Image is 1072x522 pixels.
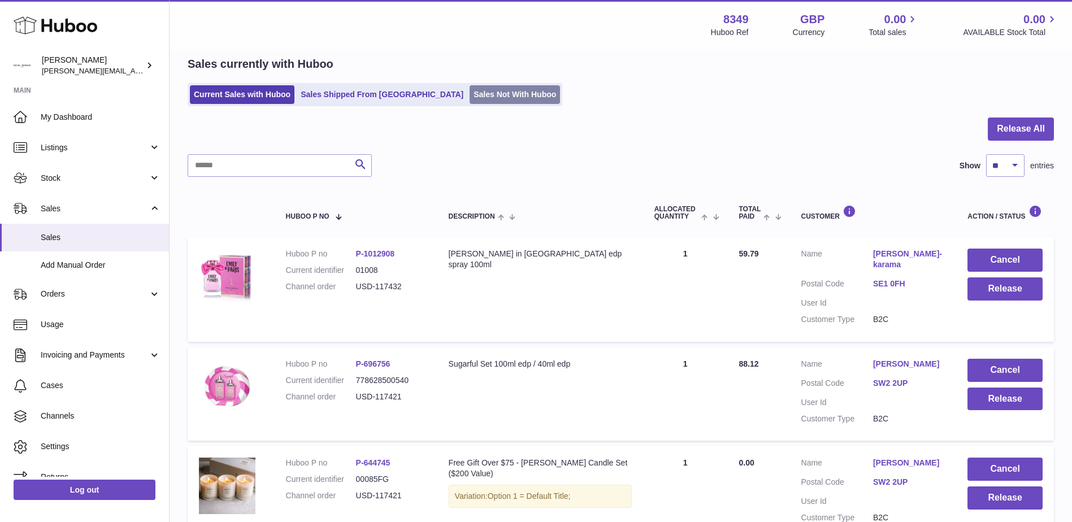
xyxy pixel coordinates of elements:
button: Release [967,486,1043,510]
div: [PERSON_NAME] [42,55,144,76]
a: [PERSON_NAME] [873,458,945,468]
a: [PERSON_NAME] [873,359,945,369]
dt: Huboo P no [286,249,356,259]
div: Huboo Ref [711,27,749,38]
strong: 8349 [723,12,749,27]
dt: Current identifier [286,474,356,485]
dt: User Id [801,298,873,308]
span: entries [1030,160,1054,171]
dd: 00085FG [356,474,426,485]
span: Option 1 = Default Title; [488,491,571,501]
dd: B2C [873,414,945,424]
span: [PERSON_NAME][EMAIL_ADDRESS][DOMAIN_NAME] [42,66,227,75]
span: Sales [41,203,149,214]
dt: Name [801,249,873,273]
button: Release All [988,118,1054,141]
button: Release [967,388,1043,411]
dt: Channel order [286,490,356,501]
div: Variation: [449,485,632,508]
dt: Huboo P no [286,458,356,468]
dt: Current identifier [286,375,356,386]
span: My Dashboard [41,112,160,123]
img: 1727447476.jpg [199,249,255,305]
span: ALLOCATED Quantity [654,206,698,220]
label: Show [960,160,980,171]
dd: 01008 [356,265,426,276]
span: Listings [41,142,149,153]
span: 88.12 [739,359,759,368]
dt: Channel order [286,391,356,402]
span: Stock [41,173,149,184]
h2: Sales currently with Huboo [188,56,333,72]
a: 0.00 Total sales [869,12,919,38]
dt: Postal Code [801,477,873,490]
a: P-696756 [356,359,390,368]
a: [PERSON_NAME]- karama [873,249,945,270]
dd: 778628500540 [356,375,426,386]
div: Currency [793,27,825,38]
a: P-644745 [356,458,390,467]
span: 0.00 [884,12,906,27]
span: Cases [41,380,160,391]
strong: GBP [800,12,824,27]
span: Add Manual Order [41,260,160,271]
dt: Name [801,458,873,471]
a: SW2 2UP [873,378,945,389]
span: Description [449,213,495,220]
dt: Huboo P no [286,359,356,369]
div: Customer [801,205,945,220]
span: 59.79 [739,249,759,258]
dd: USD-117432 [356,281,426,292]
a: Log out [14,480,155,500]
button: Release [967,277,1043,301]
a: SE1 0FH [873,279,945,289]
dt: Customer Type [801,314,873,325]
div: [PERSON_NAME] in [GEOGRAPHIC_DATA] edp spray 100ml [449,249,632,270]
span: Orders [41,289,149,299]
dt: User Id [801,397,873,408]
button: Cancel [967,458,1043,481]
a: Sales Not With Huboo [470,85,560,104]
a: Current Sales with Huboo [190,85,294,104]
dt: Customer Type [801,414,873,424]
span: 0.00 [1023,12,1045,27]
img: michel-germain-paris-michel-collection-perfume-fragrance-parfum-candle-set-topdown.jpg [199,458,255,514]
dt: Name [801,359,873,372]
span: Settings [41,441,160,452]
span: 0.00 [739,458,754,467]
span: Returns [41,472,160,482]
a: P-1012908 [356,249,395,258]
div: Free Gift Over $75 - [PERSON_NAME] Candle Set ($200 Value) [449,458,632,479]
span: Channels [41,411,160,421]
dt: Postal Code [801,378,873,391]
button: Cancel [967,359,1043,382]
dt: Postal Code [801,279,873,292]
span: Huboo P no [286,213,329,220]
a: SW2 2UP [873,477,945,488]
td: 1 [643,237,728,341]
span: Total paid [739,206,761,220]
a: 0.00 AVAILABLE Stock Total [963,12,1058,38]
span: Usage [41,319,160,330]
img: 83491683134856.jpg [199,359,255,415]
span: Total sales [869,27,919,38]
div: Sugarful Set 100ml edp / 40ml edp [449,359,632,369]
span: Sales [41,232,160,243]
button: Cancel [967,249,1043,272]
dt: Channel order [286,281,356,292]
td: 1 [643,347,728,441]
dd: B2C [873,314,945,325]
dd: USD-117421 [356,490,426,501]
img: katy.taghizadeh@michelgermain.com [14,57,31,74]
dt: User Id [801,496,873,507]
a: Sales Shipped From [GEOGRAPHIC_DATA] [297,85,467,104]
dd: USD-117421 [356,391,426,402]
dt: Current identifier [286,265,356,276]
span: Invoicing and Payments [41,350,149,360]
span: AVAILABLE Stock Total [963,27,1058,38]
div: Action / Status [967,205,1043,220]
